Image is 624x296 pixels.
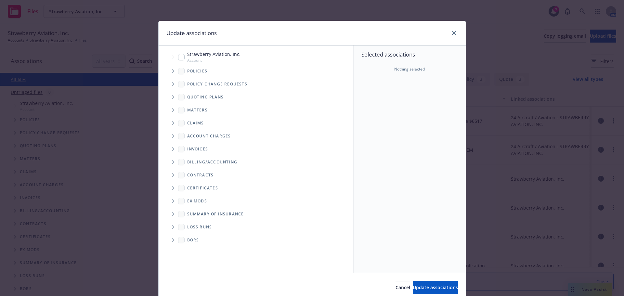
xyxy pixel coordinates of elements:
div: Folder Tree Example [159,156,353,247]
span: Selected associations [361,51,458,58]
span: BORs [187,238,199,242]
span: Invoices [187,147,208,151]
span: Certificates [187,186,218,190]
span: Ex Mods [187,199,207,203]
span: Claims [187,121,204,125]
span: Update associations [413,284,458,290]
span: Policies [187,69,208,73]
span: Billing/Accounting [187,160,238,164]
span: Account charges [187,134,231,138]
span: Quoting plans [187,95,224,99]
h1: Update associations [166,29,217,37]
span: Policy change requests [187,82,247,86]
span: Account [187,58,240,63]
a: close [450,29,458,37]
span: Contracts [187,173,214,177]
span: Cancel [396,284,410,290]
span: Summary of insurance [187,212,244,216]
button: Cancel [396,281,410,294]
span: Loss Runs [187,225,212,229]
span: Strawberry Aviation, Inc. [187,51,240,58]
button: Update associations [413,281,458,294]
span: Nothing selected [394,66,425,72]
div: Tree Example [159,49,353,155]
span: Matters [187,108,208,112]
